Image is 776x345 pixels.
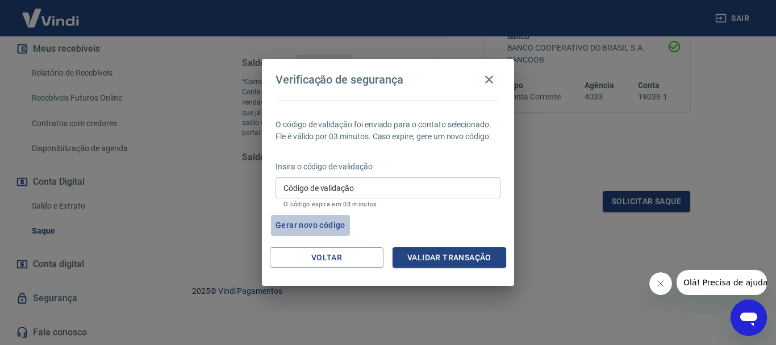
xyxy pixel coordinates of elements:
iframe: Mensagem da empresa [677,270,767,295]
button: Voltar [270,247,383,268]
p: O código de validação foi enviado para o contato selecionado. Ele é válido por 03 minutos. Caso e... [276,119,500,143]
p: O código expira em 03 minutos. [283,201,493,208]
iframe: Fechar mensagem [649,272,672,295]
button: Validar transação [393,247,506,268]
button: Gerar novo código [271,215,350,236]
iframe: Botão para abrir a janela de mensagens [731,300,767,336]
h4: Verificação de segurança [276,73,403,86]
p: Insira o código de validação [276,161,500,173]
span: Olá! Precisa de ajuda? [7,8,95,17]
